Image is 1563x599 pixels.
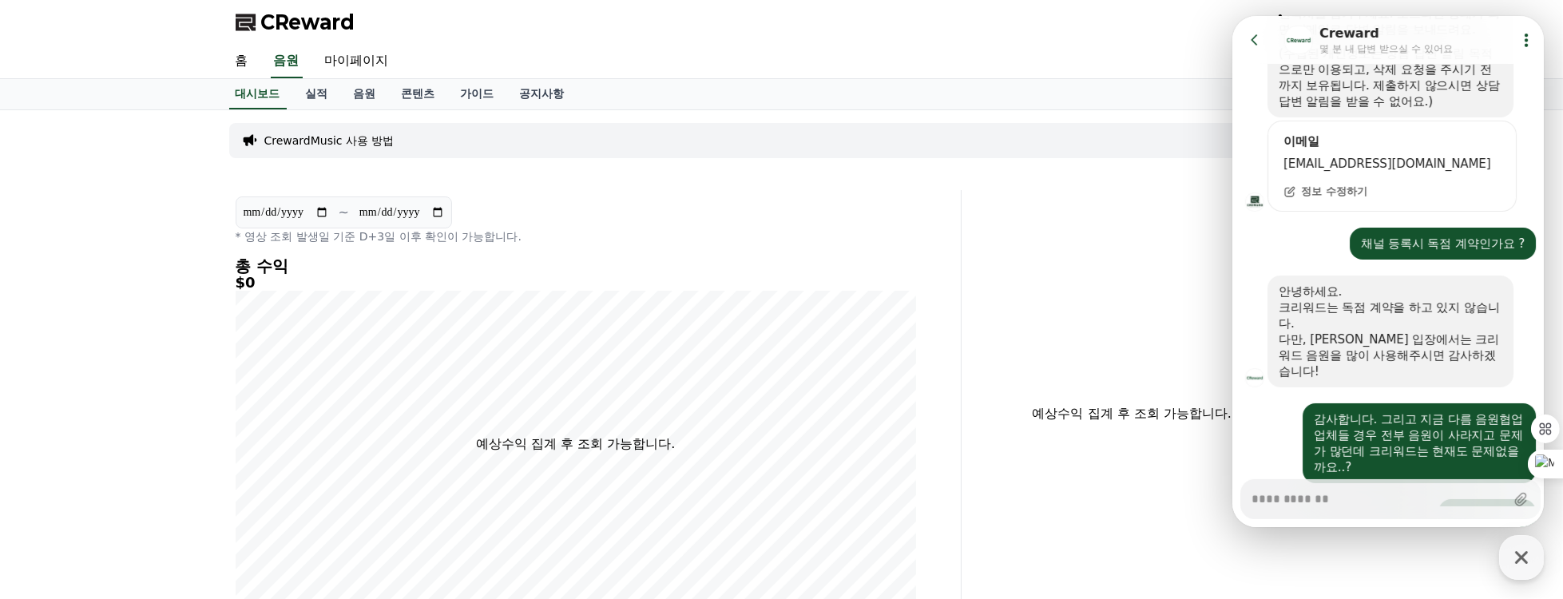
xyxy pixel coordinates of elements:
[312,45,402,78] a: 마이페이지
[271,45,303,78] a: 음원
[389,79,448,109] a: 콘텐츠
[1232,16,1544,527] iframe: Channel chat
[293,79,341,109] a: 실적
[229,79,287,109] a: 대시보드
[236,275,917,291] h5: $0
[236,228,917,244] p: * 영상 조회 발생일 기준 D+3일 이후 확인이 가능합니다.
[236,10,355,35] a: CReward
[341,79,389,109] a: 음원
[448,79,507,109] a: 가이드
[264,133,395,149] a: CrewardMusic 사용 방법
[339,203,349,222] p: ~
[974,404,1289,423] p: 예상수익 집계 후 조회 가능합니다.
[261,10,355,35] span: CReward
[223,45,261,78] a: 홈
[236,257,917,275] h4: 총 수익
[476,434,675,454] p: 예상수익 집계 후 조회 가능합니다.
[507,79,577,109] a: 공지사항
